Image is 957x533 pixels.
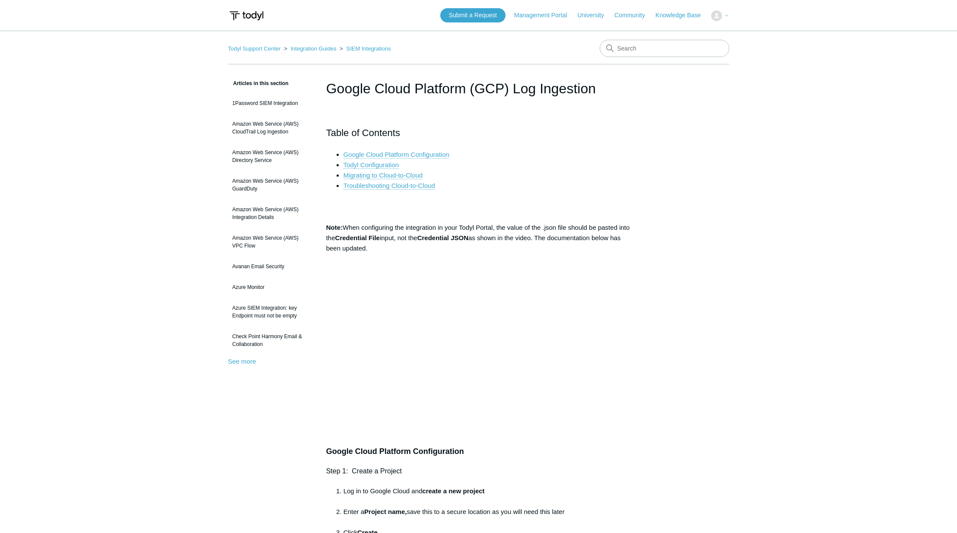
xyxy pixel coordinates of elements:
span: Articles in this section [228,80,289,86]
li: Log in to Google Cloud and [343,486,631,507]
a: 1Password SIEM Integration [228,95,313,111]
a: Knowledge Base [655,11,709,20]
h4: Step 1: Create a Project [326,466,631,477]
a: Azure SIEM Integration: key Endpoint must not be empty [228,300,313,324]
a: Azure Monitor [228,279,313,295]
strong: Credential File [335,234,380,241]
p: When configuring the integration in your Todyl Portal, the value of the .json file should be past... [326,222,631,254]
a: Troubleshooting Cloud-to-Cloud [343,182,435,190]
a: Migrating to Cloud-to-Cloud [343,171,423,179]
li: Todyl Support Center [228,45,283,52]
a: University [577,11,612,20]
strong: Project name, [364,508,407,515]
input: Search [600,40,729,57]
a: Check Point Harmony Email & Collaboration [228,328,313,352]
strong: Credential JSON [417,234,468,241]
a: Amazon Web Service (AWS) GuardDuty [228,173,313,197]
a: Amazon Web Service (AWS) CloudTrail Log Ingestion [228,116,313,140]
a: Submit a Request [440,8,506,22]
a: Todyl Support Center [228,45,281,52]
a: Google Cloud Platform Configuration [343,151,449,159]
strong: create a new project [422,487,484,495]
a: See more [228,358,256,365]
a: Todyl Configuration [343,161,399,169]
a: Amazon Web Service (AWS) Directory Service [228,144,313,168]
a: SIEM Integrations [347,45,391,52]
a: Avanan Email Security [228,258,313,275]
li: Integration Guides [282,45,338,52]
h2: Table of Contents [326,125,631,140]
a: Amazon Web Service (AWS) Integration Details [228,201,313,225]
a: Integration Guides [290,45,336,52]
strong: Note: [326,224,343,231]
h3: Google Cloud Platform Configuration [326,445,631,458]
a: Amazon Web Service (AWS) VPC Flow [228,230,313,254]
li: SIEM Integrations [338,45,391,52]
li: Enter a save this to a secure location as you will need this later [343,507,631,527]
img: Todyl Support Center Help Center home page [228,8,265,24]
a: Community [614,11,654,20]
a: Management Portal [514,11,575,20]
h1: Google Cloud Platform (GCP) Log Ingestion [326,78,631,99]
